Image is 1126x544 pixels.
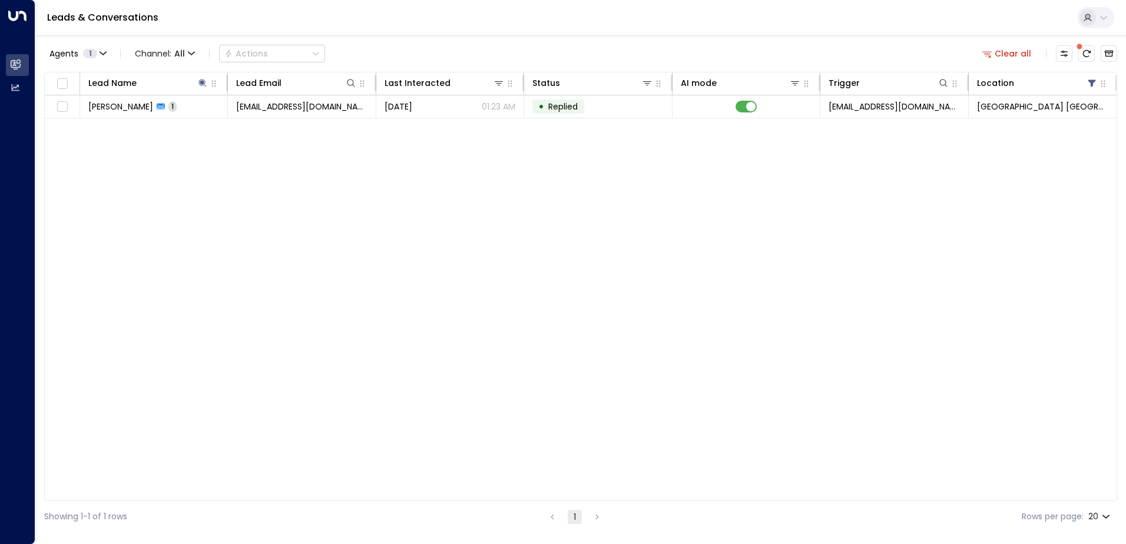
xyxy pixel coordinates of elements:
div: Last Interacted [385,76,451,90]
div: Lead Name [88,76,208,90]
button: page 1 [568,510,582,524]
span: 1 [83,49,97,58]
div: Location [977,76,1014,90]
span: Toggle select row [55,99,69,114]
button: Channel:All [130,45,200,62]
div: Trigger [829,76,860,90]
div: Trigger [829,76,949,90]
span: Channel: [130,45,200,62]
span: 1 [168,101,177,111]
div: Actions [224,48,268,59]
button: Agents1 [44,45,111,62]
nav: pagination navigation [545,509,605,524]
a: Leads & Conversations [47,11,158,24]
span: dynamocuprg@gmail.com [236,101,367,112]
div: Lead Email [236,76,356,90]
label: Rows per page: [1022,510,1084,523]
span: Replied [548,101,578,112]
div: Status [532,76,653,90]
div: AI mode [681,76,801,90]
div: 20 [1088,508,1112,525]
p: 01:23 AM [482,101,515,112]
div: Status [532,76,560,90]
span: Agents [49,49,78,58]
span: There are new threads available. Refresh the grid to view the latest updates. [1078,45,1095,62]
button: Actions [219,45,325,62]
span: Space Station St Johns Wood [977,101,1108,112]
div: Button group with a nested menu [219,45,325,62]
div: Showing 1-1 of 1 rows [44,510,127,523]
button: Customize [1056,45,1072,62]
button: Archived Leads [1101,45,1117,62]
div: Last Interacted [385,76,505,90]
div: • [538,97,544,117]
div: AI mode [681,76,717,90]
div: Location [977,76,1098,90]
span: Elizabeth Macepura [88,101,153,112]
span: leads@space-station.co.uk [829,101,959,112]
button: Clear all [978,45,1036,62]
div: Lead Email [236,76,281,90]
span: All [174,49,185,58]
div: Lead Name [88,76,137,90]
span: Sep 10, 2025 [385,101,412,112]
span: Toggle select all [55,77,69,91]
